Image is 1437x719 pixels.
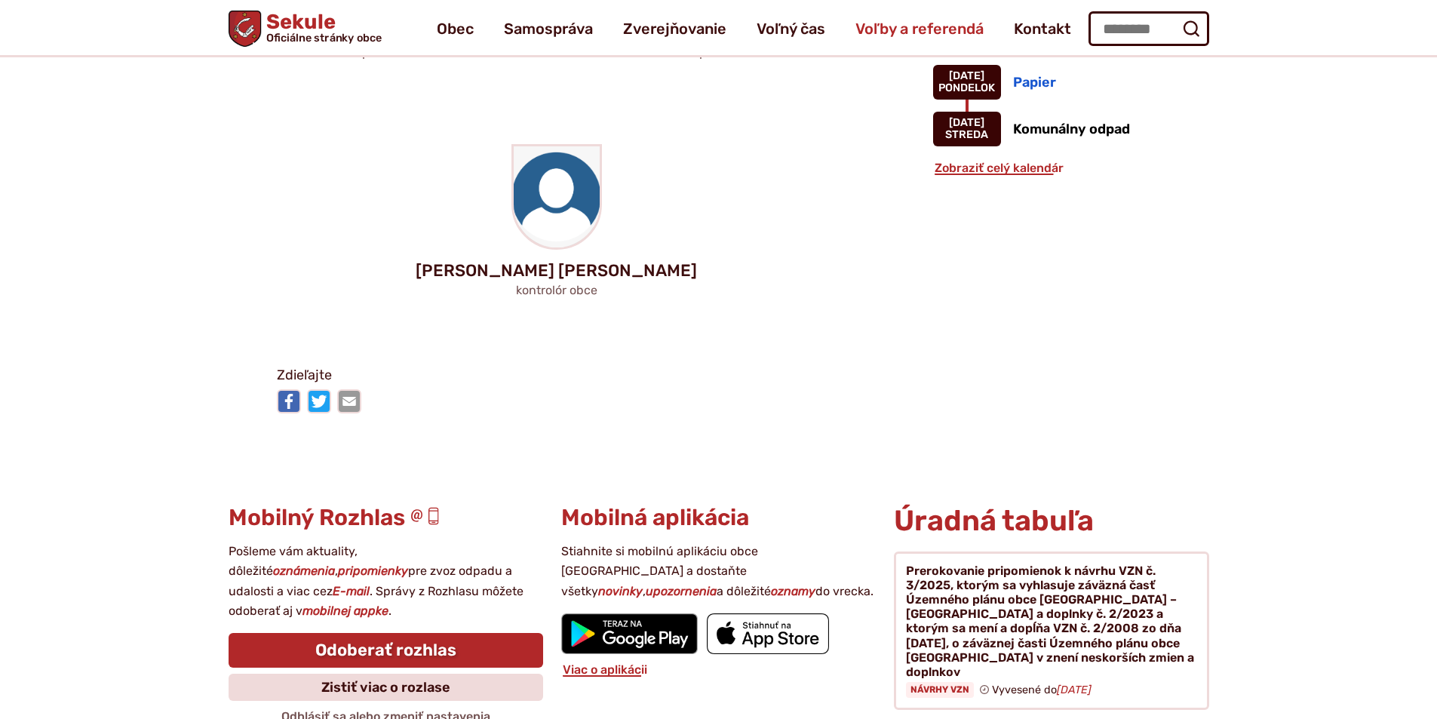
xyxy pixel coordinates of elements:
[561,613,698,654] img: Prejsť na mobilnú aplikáciu Sekule v službe Google Play
[598,584,643,598] strong: novinky
[514,146,600,247] img: 146-1468479_my-profile-icon-blank-profile-picture-circle-hd
[707,613,829,654] img: Prejsť na mobilnú aplikáciu Sekule v App Store
[561,542,876,601] p: Stiahnite si mobilnú aplikáciu obce [GEOGRAPHIC_DATA] a dostaňte všetky , a dôležité do vrecka.
[337,389,361,413] img: Zdieľať e-mailom
[253,283,861,297] p: kontrolór obce
[949,116,984,129] span: [DATE]
[933,161,1065,175] a: Zobraziť celý kalendár
[894,505,1208,537] h2: Úradná tabuľa
[229,11,261,47] img: Prejsť na domovskú stránku
[307,389,331,413] img: Zdieľať na Twitteri
[229,505,543,530] h3: Mobilný Rozhlas
[229,633,543,668] a: Odoberať rozhlas
[855,8,984,50] a: Voľby a referendá
[437,8,474,50] a: Obec
[933,65,1161,100] a: Papier [DATE] pondelok
[261,12,382,44] span: Sekule
[894,552,1208,710] a: Prerokovanie pripomienok k návrhu VZN č. 3/2025, ktorým sa vyhlasuje záväzná časť Územného plánu ...
[623,8,726,50] a: Zverejňovanie
[266,32,382,43] span: Oficiálne stránky obce
[277,389,301,413] img: Zdieľať na Facebooku
[229,542,543,622] p: Pošleme vám aktuality, dôležité , pre zvoz odpadu a udalosti a viac cez . Správy z Rozhlasu môžet...
[1014,8,1071,50] a: Kontakt
[561,505,876,530] h3: Mobilná aplikácia
[277,364,933,387] p: Zdieľajte
[1013,121,1130,137] span: Komunálny odpad
[933,112,1161,146] a: Komunálny odpad [DATE] streda
[302,604,388,618] strong: mobilnej appke
[945,128,988,141] span: streda
[938,81,995,94] span: pondelok
[1013,74,1056,91] span: Papier
[646,584,717,598] strong: upozornenia
[333,584,370,598] strong: E-mail
[561,662,649,677] a: Viac o aplikácii
[338,564,408,578] strong: pripomienky
[229,674,543,701] a: Zistiť viac o rozlase
[273,564,335,578] strong: oznámenia
[949,69,984,82] span: [DATE]
[253,262,861,280] p: [PERSON_NAME] [PERSON_NAME]
[229,11,382,47] a: Logo Sekule, prejsť na domovskú stránku.
[757,8,825,50] a: Voľný čas
[504,8,593,50] a: Samospráva
[771,584,815,598] strong: oznamy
